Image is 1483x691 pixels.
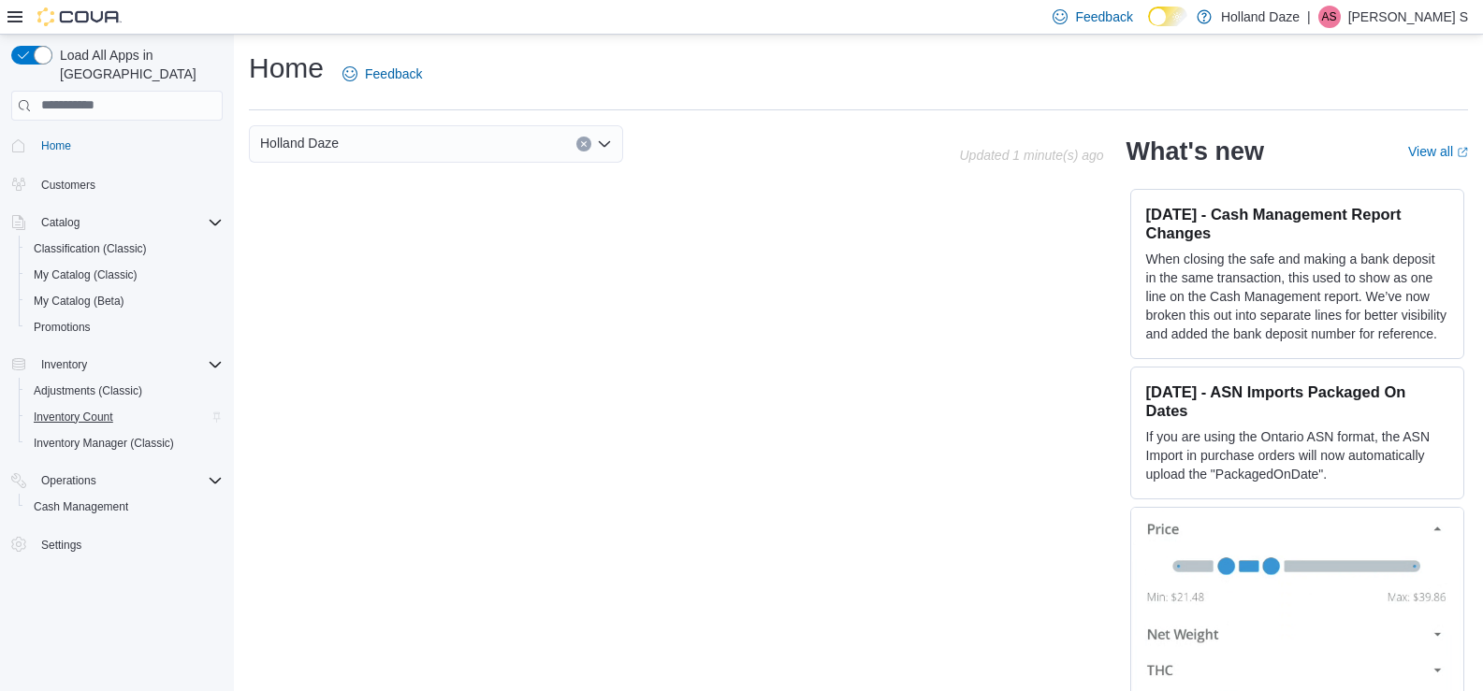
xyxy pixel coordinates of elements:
[1146,205,1448,242] h3: [DATE] - Cash Management Report Changes
[26,432,223,454] span: Inventory Manager (Classic)
[26,380,150,402] a: Adjustments (Classic)
[34,211,223,234] span: Catalog
[26,406,223,428] span: Inventory Count
[34,533,223,556] span: Settings
[1075,7,1132,26] span: Feedback
[19,430,230,456] button: Inventory Manager (Classic)
[4,352,230,378] button: Inventory
[34,172,223,195] span: Customers
[41,357,87,372] span: Inventory
[41,215,80,230] span: Catalog
[34,320,91,335] span: Promotions
[34,469,104,492] button: Operations
[34,353,95,376] button: Inventory
[1318,6,1341,28] div: Anneliese S
[1408,144,1468,159] a: View allExternal link
[34,436,174,451] span: Inventory Manager (Classic)
[34,410,113,425] span: Inventory Count
[41,178,95,193] span: Customers
[19,314,230,340] button: Promotions
[576,137,591,151] button: Clear input
[34,135,79,157] a: Home
[19,494,230,520] button: Cash Management
[26,290,223,312] span: My Catalog (Beta)
[597,137,612,151] button: Open list of options
[52,46,223,83] span: Load All Apps in [GEOGRAPHIC_DATA]
[34,211,87,234] button: Catalog
[34,294,124,309] span: My Catalog (Beta)
[34,134,223,157] span: Home
[26,290,132,312] a: My Catalog (Beta)
[26,238,223,260] span: Classification (Classic)
[19,236,230,262] button: Classification (Classic)
[1348,6,1468,28] p: [PERSON_NAME] S
[4,209,230,236] button: Catalog
[26,264,223,286] span: My Catalog (Classic)
[4,170,230,197] button: Customers
[34,353,223,376] span: Inventory
[26,380,223,402] span: Adjustments (Classic)
[37,7,122,26] img: Cova
[34,469,223,492] span: Operations
[41,138,71,153] span: Home
[11,124,223,607] nav: Complex example
[1457,147,1468,158] svg: External link
[19,404,230,430] button: Inventory Count
[1322,6,1337,28] span: AS
[4,132,230,159] button: Home
[1148,7,1187,26] input: Dark Mode
[1148,26,1149,27] span: Dark Mode
[34,267,138,282] span: My Catalog (Classic)
[26,406,121,428] a: Inventory Count
[365,65,422,83] span: Feedback
[1307,6,1311,28] p: |
[1221,6,1300,28] p: Holland Daze
[26,496,136,518] a: Cash Management
[26,432,182,454] a: Inventory Manager (Classic)
[41,538,81,553] span: Settings
[4,531,230,558] button: Settings
[34,383,142,398] span: Adjustments (Classic)
[34,534,89,556] a: Settings
[4,468,230,494] button: Operations
[260,132,339,154] span: Holland Daze
[34,174,103,196] a: Customers
[19,262,230,288] button: My Catalog (Classic)
[1127,137,1264,166] h2: What's new
[26,238,154,260] a: Classification (Classic)
[34,499,128,514] span: Cash Management
[1146,250,1448,343] p: When closing the safe and making a bank deposit in the same transaction, this used to show as one...
[1146,382,1448,420] h3: [DATE] - ASN Imports Packaged On Dates
[26,264,145,286] a: My Catalog (Classic)
[26,316,223,338] span: Promotions
[19,288,230,314] button: My Catalog (Beta)
[959,148,1103,163] p: Updated 1 minute(s) ago
[249,50,324,87] h1: Home
[26,496,223,518] span: Cash Management
[26,316,98,338] a: Promotions
[34,241,147,256] span: Classification (Classic)
[41,473,96,488] span: Operations
[1146,427,1448,483] p: If you are using the Ontario ASN format, the ASN Import in purchase orders will now automatically...
[19,378,230,404] button: Adjustments (Classic)
[335,55,429,93] a: Feedback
